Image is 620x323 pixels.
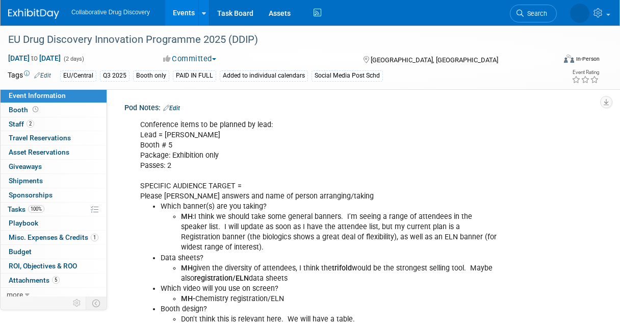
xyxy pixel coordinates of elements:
[9,276,60,284] span: Attachments
[181,294,499,304] li: Chemistry registration/ELN
[1,89,107,103] a: Event Information
[163,105,180,112] a: Edit
[52,276,60,284] span: 5
[31,106,40,113] span: Booth not reserved yet
[9,262,77,270] span: ROI, Objectives & ROO
[161,284,499,304] li: Which video will you use on screen?
[181,212,499,253] li: :I think we should take some general banners. I'm seeing a range of attendees in the speaker list...
[63,56,84,62] span: (2 days)
[7,290,23,299] span: more
[371,56,498,64] span: [GEOGRAPHIC_DATA], [GEOGRAPHIC_DATA]
[9,247,32,256] span: Budget
[194,274,249,283] b: registration/ELN
[124,100,600,113] div: Pod Notes:
[1,160,107,173] a: Giveaways
[27,120,34,128] span: 2
[8,70,51,82] td: Tags
[1,188,107,202] a: Sponsorships
[9,120,34,128] span: Staff
[133,70,169,81] div: Booth only
[9,191,53,199] span: Sponsorships
[524,10,547,17] span: Search
[9,91,66,100] span: Event Information
[1,131,107,145] a: Travel Reservations
[9,233,98,241] span: Misc. Expenses & Credits
[1,103,107,117] a: Booth
[1,274,107,287] a: Attachments5
[9,162,42,170] span: Giveaways
[9,106,40,114] span: Booth
[9,148,69,156] span: Asset Reservations
[1,174,107,188] a: Shipments
[1,259,107,273] a: ROI, Objectives & ROO
[572,70,599,75] div: Event Rating
[5,31,549,49] div: EU Drug Discovery Innovation Programme 2025 (DDIP)
[570,4,589,23] img: Amanda Briggs
[86,296,107,310] td: Toggle Event Tabs
[181,263,499,284] li: given the diversity of attendees, I think the would be the strongest selling tool. Maybe also dat...
[1,288,107,302] a: more
[173,70,216,81] div: PAID IN FULL
[68,296,86,310] td: Personalize Event Tab Strip
[9,134,71,142] span: Travel Reservations
[8,54,61,63] span: [DATE] [DATE]
[181,294,195,303] b: MH-
[91,234,98,241] span: 1
[181,264,193,272] b: MH
[514,53,600,68] div: Event Format
[161,202,499,253] li: Which banner(s) are you taking?
[160,54,220,64] button: Committed
[60,70,96,81] div: EU/Central
[1,245,107,259] a: Budget
[30,54,39,62] span: to
[564,55,574,63] img: Format-Inperson.png
[1,203,107,216] a: Tasks100%
[8,9,59,19] img: ExhibitDay
[1,145,107,159] a: Asset Reservations
[100,70,130,81] div: Q3 2025
[510,5,557,22] a: Search
[71,9,150,16] span: Collaborative Drug Discovery
[9,177,43,185] span: Shipments
[8,205,44,213] span: Tasks
[576,55,600,63] div: In-Person
[161,253,499,284] li: Data sheets?
[312,70,383,81] div: Social Media Post Schd
[28,205,44,213] span: 100%
[1,216,107,230] a: Playbook
[181,212,193,221] b: MH
[220,70,308,81] div: Added to individual calendars
[9,219,38,227] span: Playbook
[34,72,51,79] a: Edit
[1,231,107,244] a: Misc. Expenses & Credits1
[332,264,352,272] b: trifold
[1,117,107,131] a: Staff2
